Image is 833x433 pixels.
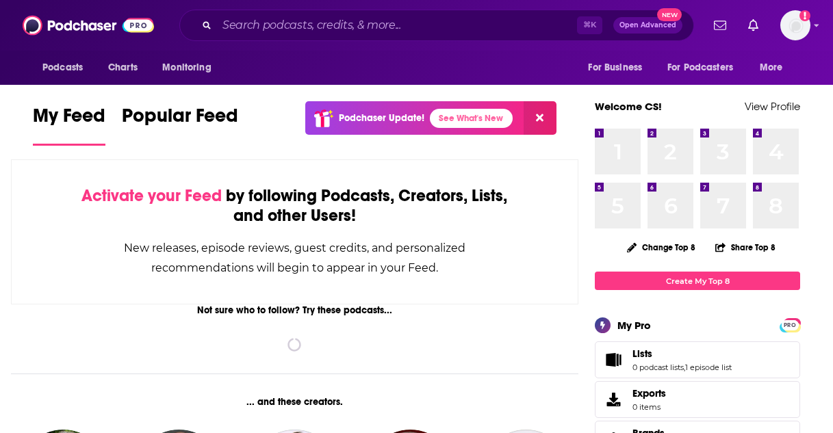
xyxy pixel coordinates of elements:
[162,58,211,77] span: Monitoring
[33,104,105,135] span: My Feed
[632,347,732,360] a: Lists
[430,109,513,128] a: See What's New
[799,10,810,21] svg: Add a profile image
[619,239,704,256] button: Change Top 8
[588,58,642,77] span: For Business
[619,22,676,29] span: Open Advanced
[33,55,101,81] button: open menu
[153,55,229,81] button: open menu
[632,387,666,399] span: Exports
[743,14,764,37] a: Show notifications dropdown
[780,10,810,40] img: User Profile
[715,234,776,261] button: Share Top 8
[11,396,578,408] div: ... and these creators.
[600,350,627,369] a: Lists
[617,319,651,332] div: My Pro
[23,12,154,38] img: Podchaser - Follow, Share and Rate Podcasts
[217,14,577,36] input: Search podcasts, credits, & more...
[339,112,424,124] p: Podchaser Update!
[595,381,800,418] a: Exports
[80,186,509,226] div: by following Podcasts, Creators, Lists, and other Users!
[33,104,105,146] a: My Feed
[578,55,659,81] button: open menu
[632,347,652,360] span: Lists
[632,402,666,412] span: 0 items
[81,185,222,206] span: Activate your Feed
[657,8,682,21] span: New
[595,272,800,290] a: Create My Top 8
[667,58,733,77] span: For Podcasters
[577,16,602,34] span: ⌘ K
[780,10,810,40] span: Logged in as collectedstrategies
[122,104,238,135] span: Popular Feed
[122,104,238,146] a: Popular Feed
[80,238,509,278] div: New releases, episode reviews, guest credits, and personalized recommendations will begin to appe...
[613,17,682,34] button: Open AdvancedNew
[760,58,783,77] span: More
[179,10,694,41] div: Search podcasts, credits, & more...
[685,363,732,372] a: 1 episode list
[11,304,578,316] div: Not sure who to follow? Try these podcasts...
[42,58,83,77] span: Podcasts
[782,319,798,330] a: PRO
[600,390,627,409] span: Exports
[595,100,662,113] a: Welcome CS!
[708,14,732,37] a: Show notifications dropdown
[108,58,138,77] span: Charts
[745,100,800,113] a: View Profile
[99,55,146,81] a: Charts
[632,363,684,372] a: 0 podcast lists
[595,341,800,378] span: Lists
[780,10,810,40] button: Show profile menu
[658,55,753,81] button: open menu
[750,55,800,81] button: open menu
[684,363,685,372] span: ,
